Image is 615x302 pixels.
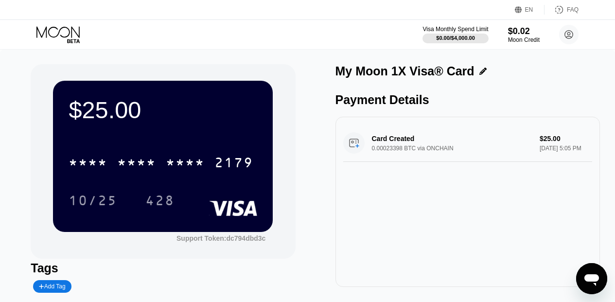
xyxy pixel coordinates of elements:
[138,188,182,213] div: 428
[525,6,533,13] div: EN
[335,93,600,107] div: Payment Details
[39,283,65,290] div: Add Tag
[508,26,540,36] div: $0.02
[69,96,257,124] div: $25.00
[335,64,474,78] div: My Moon 1X Visa® Card
[145,194,175,210] div: 428
[176,234,265,242] div: Support Token:dc794dbd3c
[508,26,540,43] div: $0.02Moon Credit
[515,5,545,15] div: EN
[508,36,540,43] div: Moon Credit
[69,194,117,210] div: 10/25
[176,234,265,242] div: Support Token: dc794dbd3c
[31,261,295,275] div: Tags
[33,280,71,293] div: Add Tag
[214,156,253,172] div: 2179
[422,26,488,43] div: Visa Monthly Spend Limit$0.00/$4,000.00
[422,26,488,33] div: Visa Monthly Spend Limit
[61,188,124,213] div: 10/25
[436,35,475,41] div: $0.00 / $4,000.00
[567,6,579,13] div: FAQ
[545,5,579,15] div: FAQ
[576,263,607,294] iframe: Button to launch messaging window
